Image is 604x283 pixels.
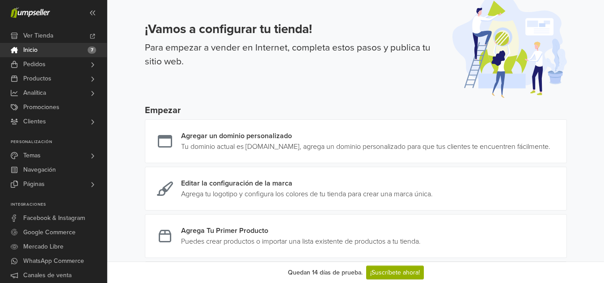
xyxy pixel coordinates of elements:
p: Personalización [11,139,107,145]
span: Google Commerce [23,225,76,240]
span: Facebook & Instagram [23,211,85,225]
span: Analítica [23,86,46,100]
span: Temas [23,148,41,163]
h5: Empezar [145,105,567,116]
span: Pedidos [23,57,46,72]
span: Ver Tienda [23,29,53,43]
span: Inicio [23,43,38,57]
span: Canales de venta [23,268,72,283]
div: Quedan 14 días de prueba. [288,268,363,277]
h3: ¡Vamos a configurar tu tienda! [145,22,442,37]
span: Mercado Libre [23,240,63,254]
span: Clientes [23,114,46,129]
span: Productos [23,72,51,86]
span: Páginas [23,177,45,191]
span: Navegación [23,163,56,177]
span: Promociones [23,100,59,114]
a: ¡Suscríbete ahora! [366,266,424,279]
span: WhatsApp Commerce [23,254,84,268]
p: Para empezar a vender en Internet, completa estos pasos y publica tu sitio web. [145,41,442,69]
span: 7 [88,46,96,54]
p: Integraciones [11,202,107,207]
